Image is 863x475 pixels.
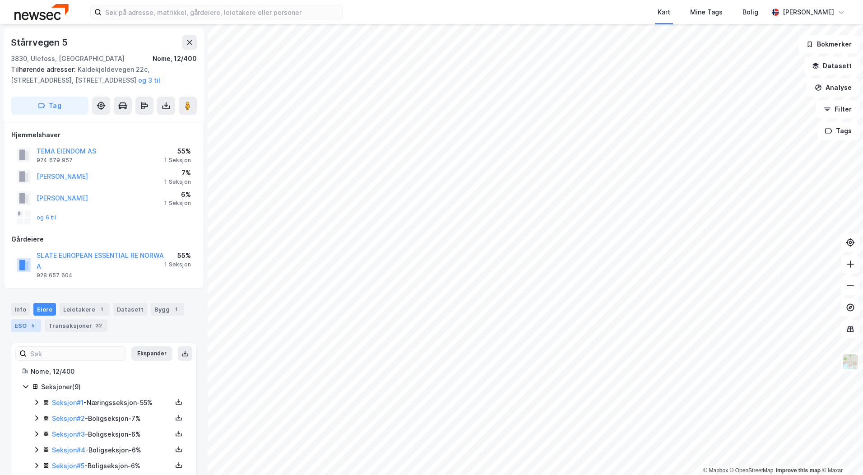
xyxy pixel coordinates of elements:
[37,272,73,279] div: 928 657 604
[703,467,728,474] a: Mapbox
[14,4,69,20] img: newsec-logo.f6e21ccffca1b3a03d2d.png
[113,303,147,316] div: Datasett
[11,97,88,115] button: Tag
[164,178,191,186] div: 1 Seksjon
[807,79,859,97] button: Analyse
[60,303,110,316] div: Leietakere
[798,35,859,53] button: Bokmerker
[52,414,85,422] a: Seksjon#2
[818,432,863,475] div: Kontrollprogram for chat
[41,382,186,392] div: Seksjoner ( 9 )
[164,157,191,164] div: 1 Seksjon
[164,146,191,157] div: 55%
[658,7,670,18] div: Kart
[11,65,78,73] span: Tilhørende adresser:
[11,53,125,64] div: 3830, Ulefoss, [GEOGRAPHIC_DATA]
[52,430,85,438] a: Seksjon#3
[102,5,343,19] input: Søk på adresse, matrikkel, gårdeiere, leietakere eller personer
[37,157,73,164] div: 974 679 957
[151,303,184,316] div: Bygg
[52,446,85,454] a: Seksjon#4
[817,122,859,140] button: Tags
[164,189,191,200] div: 6%
[164,261,191,268] div: 1 Seksjon
[31,366,186,377] div: Nome, 12/400
[11,319,41,332] div: ESG
[730,467,774,474] a: OpenStreetMap
[11,130,196,140] div: Hjemmelshaver
[164,168,191,178] div: 7%
[28,321,37,330] div: 5
[742,7,758,18] div: Bolig
[11,64,190,86] div: Kaldekjeldevegen 22c, [STREET_ADDRESS], [STREET_ADDRESS]
[131,346,172,361] button: Ekspander
[52,461,172,471] div: - Boligseksjon - 6%
[45,319,107,332] div: Transaksjoner
[27,347,125,360] input: Søk
[33,303,56,316] div: Eiere
[172,305,181,314] div: 1
[164,200,191,207] div: 1 Seksjon
[776,467,821,474] a: Improve this map
[11,35,70,50] div: Stårrvegen 5
[52,413,172,424] div: - Boligseksjon - 7%
[52,399,84,406] a: Seksjon#1
[783,7,834,18] div: [PERSON_NAME]
[816,100,859,118] button: Filter
[94,321,104,330] div: 32
[153,53,197,64] div: Nome, 12/400
[804,57,859,75] button: Datasett
[11,303,30,316] div: Info
[52,429,172,440] div: - Boligseksjon - 6%
[52,462,84,470] a: Seksjon#5
[690,7,723,18] div: Mine Tags
[11,234,196,245] div: Gårdeiere
[842,353,859,370] img: Z
[97,305,106,314] div: 1
[818,432,863,475] iframe: Chat Widget
[164,250,191,261] div: 55%
[52,445,172,456] div: - Boligseksjon - 6%
[52,397,172,408] div: - Næringsseksjon - 55%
